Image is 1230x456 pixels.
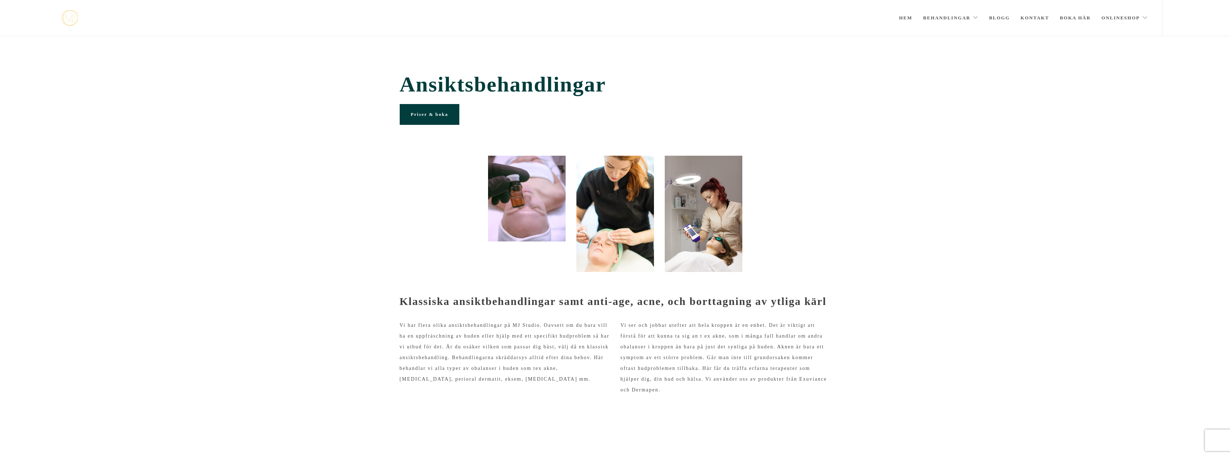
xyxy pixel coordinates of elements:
[400,295,827,307] strong: Klassiska ansiktbehandlingar samt anti-age, acne, och borttagning av ytliga kärl
[61,10,78,26] img: mjstudio
[411,112,448,117] span: Priser & boka
[621,323,827,392] span: Vi ser och jobbar utefter att hela kroppen är en enhet. Det är viktigt att förstå för att kunna t...
[400,72,831,97] span: Ansiktsbehandlingar
[488,156,566,241] img: 20200316_113429315_iOS
[576,156,654,272] img: Portömning Stockholm
[400,421,402,427] span: -
[400,104,459,125] a: Priser & boka
[61,10,78,26] a: mjstudio mjstudio mjstudio
[400,323,609,382] span: Vi har flera olika ansiktsbehandlingar på MJ Studio. Oavsett om du bara vill ha en uppfräschning ...
[665,156,742,272] img: evh_NF_2018_90598 (1)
